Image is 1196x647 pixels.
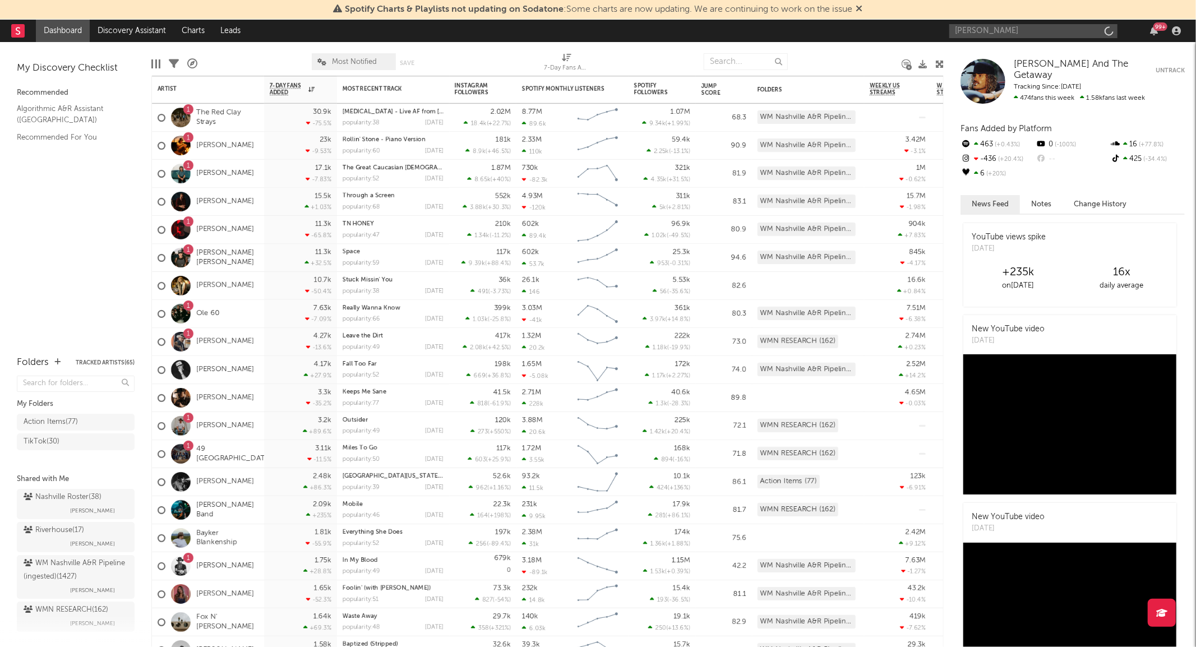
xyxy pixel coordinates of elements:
a: The Red Clay Strays [196,108,258,127]
a: [PERSON_NAME] [196,393,254,403]
svg: Chart title [572,272,623,300]
span: 1.58k fans last week [1014,95,1145,101]
div: Folders [758,86,842,93]
div: popularity: 59 [343,260,380,266]
span: +77.8 % [1138,142,1164,148]
div: -3.1 % [904,147,926,155]
div: 222k [675,332,690,340]
a: [PERSON_NAME] And The Getaway [1014,59,1156,82]
div: 4.17k [314,361,331,368]
svg: Chart title [572,104,623,132]
div: 30.9k [313,108,331,115]
a: WM Nashville A&R Pipeline (ingested)(1427)[PERSON_NAME] [17,555,135,599]
div: 1M [916,164,926,172]
a: Stuck Missin' You [343,277,393,283]
div: ( ) [467,175,511,183]
div: [DATE] [425,316,444,322]
div: 89.6k [522,120,546,127]
div: ( ) [644,175,690,183]
div: [DATE] [425,120,444,126]
span: +40 % [492,177,509,183]
div: ( ) [461,260,511,267]
a: TikTok(30) [17,433,135,450]
button: Untrack [1156,59,1185,82]
div: 845k [909,248,926,256]
a: Action Items(77) [17,414,135,431]
span: 491 [478,289,488,295]
div: 16 x [1070,266,1174,279]
a: Miles To Go [343,445,377,451]
div: 602k [522,220,539,228]
div: -7.09 % [305,316,331,323]
svg: Chart title [572,300,623,328]
div: 1.32M [522,332,541,340]
div: -120k [522,204,546,211]
span: 8.9k [473,149,486,155]
span: [PERSON_NAME] [70,584,115,597]
div: 94.6 [701,251,746,265]
svg: Chart title [572,328,623,356]
a: [PERSON_NAME] [196,141,254,150]
div: ( ) [465,316,511,323]
a: [PERSON_NAME] [196,281,254,290]
a: TN HONEY [343,221,373,227]
a: WMN RESEARCH(162)[PERSON_NAME] [17,602,135,632]
div: 16.6k [908,276,926,284]
div: [DATE] [425,232,444,238]
span: : Some charts are now updating. We are continuing to work on the issue [345,5,853,14]
div: 117k [496,248,511,256]
a: Fox N' [PERSON_NAME] [196,613,258,632]
a: Through a Screen [343,193,395,199]
span: +88.4 % [487,261,509,267]
a: Foolin' (with [PERSON_NAME]) [343,585,431,591]
span: -34.4 % [1142,156,1167,163]
span: Spotify Charts & Playlists not updating on Sodatone [345,5,564,14]
div: Folders [17,356,49,369]
div: 11.3k [315,248,331,256]
div: WM Nashville A&R Pipeline (ingested) ( 1427 ) [24,557,125,584]
div: 83.1 [701,195,746,209]
div: 463 [961,137,1035,152]
span: +20 % [985,171,1006,177]
span: 56 [660,289,667,295]
div: Nashville Roster ( 38 ) [24,491,101,504]
div: 15.7M [907,192,926,200]
div: WM Nashville A&R Pipeline (ingested) (1427) [758,223,856,236]
span: 2.25k [654,149,669,155]
a: Recommended For You [17,131,123,144]
span: [PERSON_NAME] [70,504,115,517]
div: 730k [522,164,538,172]
a: [PERSON_NAME] [196,477,254,487]
a: [PERSON_NAME] [196,589,254,599]
div: ( ) [647,147,690,155]
div: 311k [676,192,690,200]
div: WM Nashville A&R Pipeline (ingested) (1427) [758,307,856,320]
div: 81.9 [701,167,746,181]
div: 90.9 [701,139,746,152]
div: ( ) [463,344,511,351]
a: [PERSON_NAME] [196,561,254,571]
div: -6.38 % [899,316,926,323]
a: Ole 60 [196,309,219,318]
span: 4.35k [651,177,667,183]
div: [DATE] [972,243,1046,255]
div: -65.8 % [305,232,331,239]
div: Drowning - Live AF from Callaghan's [343,109,444,115]
svg: Chart title [572,188,623,216]
div: -0.62 % [899,175,926,183]
span: Weekly US Streams [870,82,909,96]
div: 1.87M [491,164,511,172]
svg: Chart title [572,216,623,244]
span: [PERSON_NAME] [70,617,115,630]
a: [PERSON_NAME] [PERSON_NAME] [196,248,258,267]
span: +30.3 % [488,205,509,211]
button: Change History [1063,195,1138,214]
a: Keeps Me Sane [343,389,386,395]
div: -13.6 % [306,344,331,351]
div: 11.3k [315,220,331,228]
svg: Chart title [572,244,623,272]
a: [PERSON_NAME] [196,197,254,206]
div: 3.42M [906,136,926,144]
div: Recommended [17,86,135,100]
div: ( ) [645,344,690,351]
